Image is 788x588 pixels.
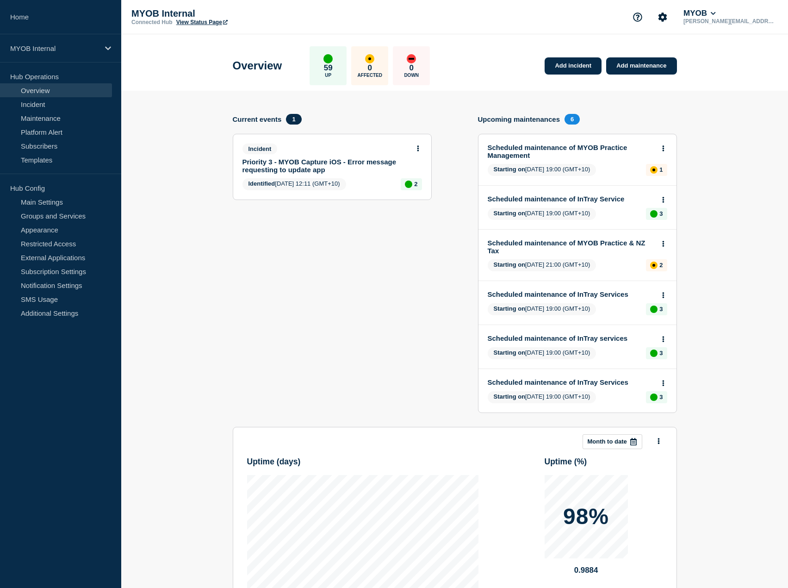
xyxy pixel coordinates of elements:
[488,195,655,203] a: Scheduled maintenance of InTray Service
[233,115,282,123] h4: Current events
[583,434,642,449] button: Month to date
[414,181,417,188] p: 2
[653,7,672,27] button: Account settings
[488,259,596,271] span: [DATE] 21:00 (GMT+10)
[659,350,663,357] p: 3
[488,164,596,176] span: [DATE] 19:00 (GMT+10)
[233,59,282,72] h1: Overview
[407,54,416,63] div: down
[494,393,526,400] span: Starting on
[650,350,658,357] div: up
[131,8,316,19] p: MYOB Internal
[488,290,655,298] a: Scheduled maintenance of InTray Services
[650,166,658,174] div: affected
[650,210,658,218] div: up
[323,54,333,63] div: up
[286,114,301,125] span: 1
[545,457,663,467] h3: Uptime ( % )
[494,210,526,217] span: Starting on
[405,181,412,188] div: up
[545,57,602,75] a: Add incident
[10,44,99,52] p: MYOB Internal
[494,261,526,268] span: Starting on
[176,19,228,25] a: View Status Page
[650,394,658,401] div: up
[410,63,414,73] p: 0
[650,262,658,269] div: affected
[494,166,526,173] span: Starting on
[682,18,778,25] p: [PERSON_NAME][EMAIL_ADDRESS][PERSON_NAME][DOMAIN_NAME]
[659,262,663,269] p: 2
[650,306,658,313] div: up
[324,63,333,73] p: 59
[659,210,663,217] p: 3
[565,114,580,125] span: 6
[628,7,647,27] button: Support
[365,54,374,63] div: affected
[659,394,663,400] p: 3
[606,57,676,75] a: Add maintenance
[494,305,526,312] span: Starting on
[242,178,346,190] span: [DATE] 12:11 (GMT+10)
[325,73,331,78] p: Up
[488,378,655,386] a: Scheduled maintenance of InTray Services
[659,306,663,313] p: 3
[545,566,628,575] p: 0.9884
[488,391,596,403] span: [DATE] 19:00 (GMT+10)
[488,303,596,315] span: [DATE] 19:00 (GMT+10)
[488,239,655,255] a: Scheduled maintenance of MYOB Practice & NZ Tax
[588,438,627,445] p: Month to date
[404,73,419,78] p: Down
[131,19,173,25] p: Connected Hub
[488,347,596,359] span: [DATE] 19:00 (GMT+10)
[488,334,655,342] a: Scheduled maintenance of InTray services
[248,180,275,187] span: Identified
[494,349,526,356] span: Starting on
[368,63,372,73] p: 0
[478,115,560,123] h4: Upcoming maintenances
[242,144,278,154] span: Incident
[563,506,609,528] p: 98%
[488,144,655,159] a: Scheduled maintenance of MYOB Practice Management
[682,9,718,18] button: MYOB
[659,166,663,173] p: 1
[358,73,382,78] p: Affected
[242,158,410,174] a: Priority 3 - MYOB Capture iOS - Error message requesting to update app
[488,208,596,220] span: [DATE] 19:00 (GMT+10)
[247,457,478,467] h3: Uptime ( days )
